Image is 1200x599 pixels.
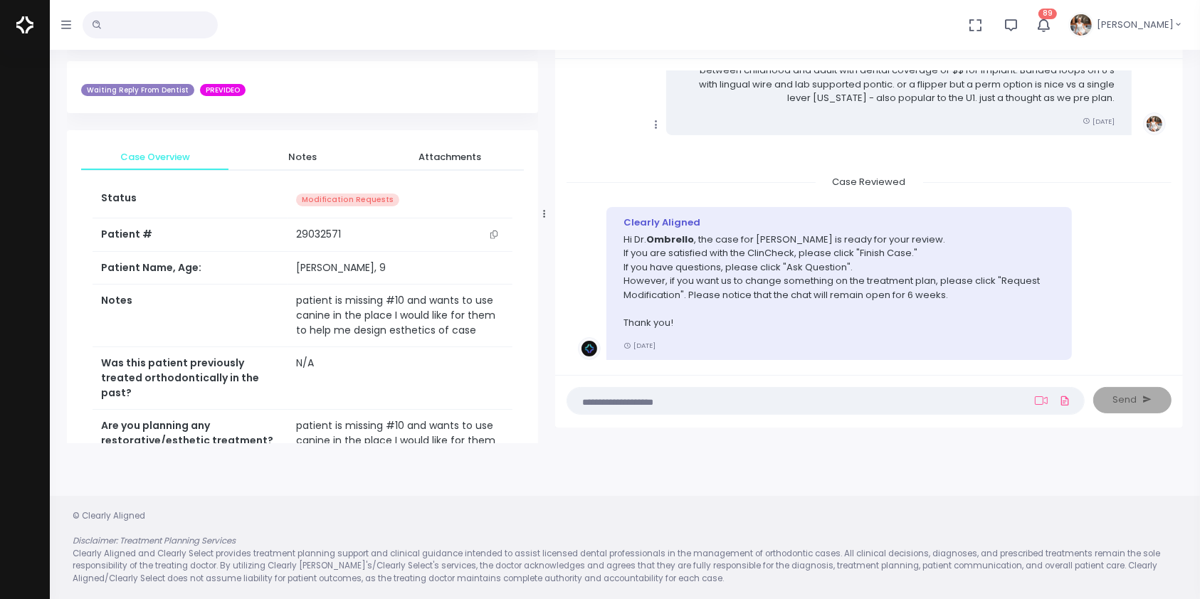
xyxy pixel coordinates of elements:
[388,150,512,164] span: Attachments
[1083,117,1115,126] small: [DATE]
[296,194,399,207] span: Modification Requests
[16,10,33,40] img: Logo Horizontal
[81,84,194,97] span: Waiting Reply From Dentist
[200,84,246,97] span: PREVIDEO
[93,182,288,218] th: Status
[240,150,364,164] span: Notes
[623,216,1055,230] div: Clearly Aligned
[93,347,288,410] th: Was this patient previously treated orthodontically in the past?
[646,233,694,246] b: Ombrello
[93,150,217,164] span: Case Overview
[1097,18,1174,32] span: [PERSON_NAME]
[93,285,288,347] th: Notes
[567,70,1172,361] div: scrollable content
[1068,12,1094,38] img: Header Avatar
[1032,395,1051,406] a: Add Loom Video
[73,535,236,546] em: Disclaimer: Treatment Planning Services
[288,218,512,251] td: 29032571
[288,410,512,472] td: patient is missing #10 and wants to use canine in the place I would like for them to help me desi...
[1056,388,1073,413] a: Add Files
[623,233,1055,330] p: Hi Dr. , the case for [PERSON_NAME] is ready for your review. If you are satisfied with the ClinC...
[623,341,656,350] small: [DATE]
[1038,9,1057,19] span: 89
[58,510,1191,585] div: © Clearly Aligned Clearly Aligned and Clearly Select provides treatment planning support and clin...
[288,285,512,347] td: patient is missing #10 and wants to use canine in the place I would like for them to help me desi...
[288,347,512,410] td: N/A
[93,252,288,285] th: Patient Name, Age:
[93,410,288,472] th: Are you planning any restorative/esthetic treatment? If yes, what are you planning?
[288,252,512,285] td: [PERSON_NAME], 9
[93,218,288,252] th: Patient #
[816,171,923,193] span: Case Reviewed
